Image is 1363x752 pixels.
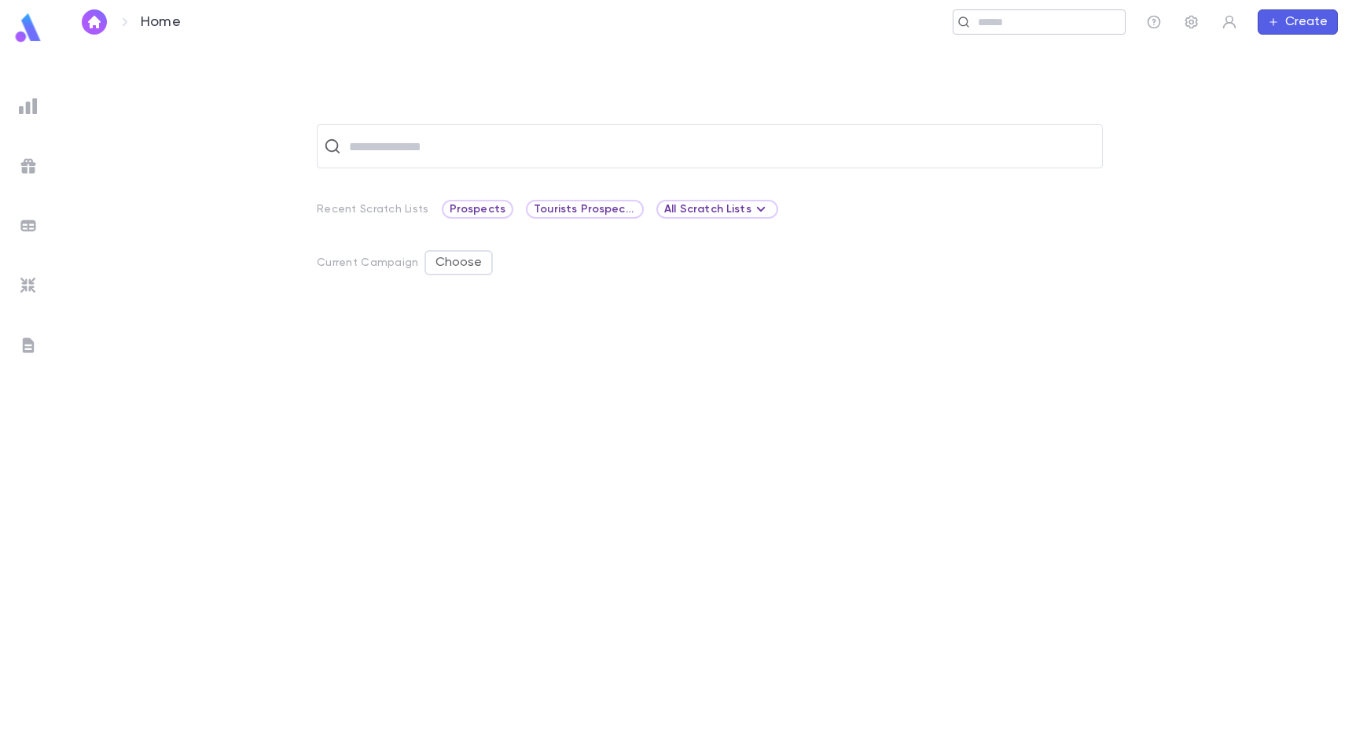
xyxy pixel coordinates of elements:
div: Prospects [442,200,513,219]
img: imports_grey.530a8a0e642e233f2baf0ef88e8c9fcb.svg [19,276,38,295]
p: Current Campaign [317,256,418,269]
span: Tourists Prospects and VIP [527,203,642,216]
img: campaigns_grey.99e729a5f7ee94e3726e6486bddda8f1.svg [19,157,38,175]
img: batches_grey.339ca447c9d9533ef1741baa751efc33.svg [19,216,38,235]
img: reports_grey.c525e4749d1bce6a11f5fe2a8de1b229.svg [19,97,38,116]
button: Create [1258,9,1338,35]
p: Home [141,13,181,31]
p: Recent Scratch Lists [317,203,429,216]
button: Choose [424,250,493,275]
span: Prospects [443,203,512,216]
img: letters_grey.7941b92b52307dd3b8a917253454ce1c.svg [19,336,38,355]
img: logo [13,13,44,43]
div: All Scratch Lists [656,200,778,219]
div: All Scratch Lists [664,200,770,219]
img: home_white.a664292cf8c1dea59945f0da9f25487c.svg [85,16,104,28]
div: Tourists Prospects and VIP [526,200,644,219]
